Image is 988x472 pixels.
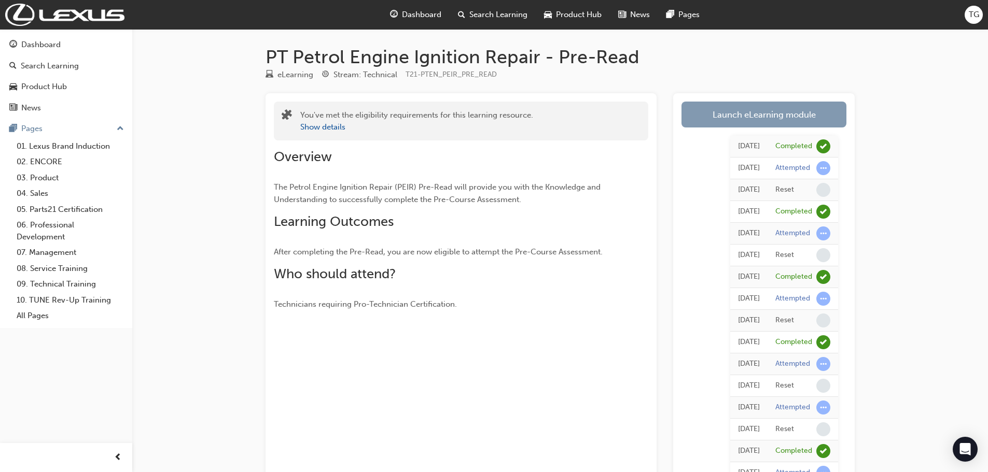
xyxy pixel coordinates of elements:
[282,110,292,122] span: puzzle-icon
[816,313,830,327] span: learningRecordVerb_NONE-icon
[12,276,128,292] a: 09. Technical Training
[965,6,983,24] button: TG
[816,139,830,153] span: learningRecordVerb_COMPLETE-icon
[816,248,830,262] span: learningRecordVerb_NONE-icon
[402,9,441,21] span: Dashboard
[738,380,760,392] div: Sat Sep 20 2025 09:13:25 GMT+1000 (Australian Eastern Standard Time)
[300,121,345,133] button: Show details
[458,8,465,21] span: search-icon
[21,81,67,93] div: Product Hub
[775,424,794,434] div: Reset
[450,4,536,25] a: search-iconSearch Learning
[666,8,674,21] span: pages-icon
[816,401,830,414] span: learningRecordVerb_ATTEMPT-icon
[12,308,128,324] a: All Pages
[738,314,760,326] div: Sat Sep 20 2025 14:50:01 GMT+1000 (Australian Eastern Standard Time)
[775,337,812,347] div: Completed
[738,227,760,239] div: Sun Sep 21 2025 07:41:58 GMT+1000 (Australian Eastern Standard Time)
[681,102,846,127] a: Launch eLearning module
[9,104,17,113] span: news-icon
[816,205,830,219] span: learningRecordVerb_COMPLETE-icon
[12,292,128,308] a: 10. TUNE Rev-Up Training
[469,9,527,21] span: Search Learning
[610,4,658,25] a: news-iconNews
[816,292,830,306] span: learningRecordVerb_ATTEMPT-icon
[12,217,128,245] a: 06. Professional Development
[816,422,830,436] span: learningRecordVerb_NONE-icon
[274,213,394,230] span: Learning Outcomes
[274,247,603,256] span: After completing the Pre-Read, you are now eligible to attempt the Pre-Course Assessment.
[9,40,17,50] span: guage-icon
[21,123,43,135] div: Pages
[738,423,760,435] div: Sat Sep 20 2025 09:09:57 GMT+1000 (Australian Eastern Standard Time)
[266,46,855,68] h1: PT Petrol Engine Ignition Repair - Pre-Read
[544,8,552,21] span: car-icon
[816,444,830,458] span: learningRecordVerb_COMPLETE-icon
[775,316,794,325] div: Reset
[390,8,398,21] span: guage-icon
[117,122,124,136] span: up-icon
[274,182,603,204] span: The Petrol Engine Ignition Repair (PEIR) Pre-Read will provide you with the Knowledge and Underst...
[406,70,497,79] span: Learning resource code
[4,77,128,96] a: Product Hub
[322,70,329,80] span: target-icon
[738,336,760,348] div: Sat Sep 20 2025 09:14:47 GMT+1000 (Australian Eastern Standard Time)
[630,9,650,21] span: News
[12,245,128,261] a: 07. Management
[775,403,810,412] div: Attempted
[4,119,128,138] button: Pages
[277,69,313,81] div: eLearning
[775,250,794,260] div: Reset
[322,68,397,81] div: Stream
[775,359,810,369] div: Attempted
[274,149,332,165] span: Overview
[536,4,610,25] a: car-iconProduct Hub
[266,70,273,80] span: learningResourceType_ELEARNING-icon
[274,266,396,282] span: Who should attend?
[9,62,17,71] span: search-icon
[266,68,313,81] div: Type
[618,8,626,21] span: news-icon
[4,56,128,76] a: Search Learning
[12,170,128,186] a: 03. Product
[274,299,457,309] span: Technicians requiring Pro-Technician Certification.
[738,184,760,196] div: Mon Sep 22 2025 13:08:21 GMT+1000 (Australian Eastern Standard Time)
[4,35,128,54] a: Dashboard
[21,102,41,114] div: News
[333,69,397,81] div: Stream: Technical
[114,451,122,464] span: prev-icon
[816,183,830,197] span: learningRecordVerb_NONE-icon
[738,358,760,370] div: Sat Sep 20 2025 09:13:27 GMT+1000 (Australian Eastern Standard Time)
[658,4,708,25] a: pages-iconPages
[9,82,17,92] span: car-icon
[21,39,61,51] div: Dashboard
[12,154,128,170] a: 02. ENCORE
[775,185,794,195] div: Reset
[556,9,602,21] span: Product Hub
[775,141,812,151] div: Completed
[4,33,128,119] button: DashboardSearch LearningProduct HubNews
[816,270,830,284] span: learningRecordVerb_COMPLETE-icon
[12,185,128,202] a: 04. Sales
[775,207,812,217] div: Completed
[12,261,128,277] a: 08. Service Training
[953,437,978,462] div: Open Intercom Messenger
[816,379,830,393] span: learningRecordVerb_NONE-icon
[12,138,128,154] a: 01. Lexus Brand Induction
[9,124,17,134] span: pages-icon
[738,445,760,457] div: Tue Sep 16 2025 16:35:04 GMT+1000 (Australian Eastern Standard Time)
[12,202,128,218] a: 05. Parts21 Certification
[816,335,830,349] span: learningRecordVerb_COMPLETE-icon
[775,163,810,173] div: Attempted
[738,140,760,152] div: Mon Sep 22 2025 13:08:53 GMT+1000 (Australian Eastern Standard Time)
[738,249,760,261] div: Sun Sep 21 2025 07:41:57 GMT+1000 (Australian Eastern Standard Time)
[816,226,830,240] span: learningRecordVerb_ATTEMPT-icon
[738,402,760,413] div: Sat Sep 20 2025 09:09:59 GMT+1000 (Australian Eastern Standard Time)
[382,4,450,25] a: guage-iconDashboard
[4,98,128,118] a: News
[5,4,124,26] img: Trak
[775,294,810,304] div: Attempted
[816,357,830,371] span: learningRecordVerb_ATTEMPT-icon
